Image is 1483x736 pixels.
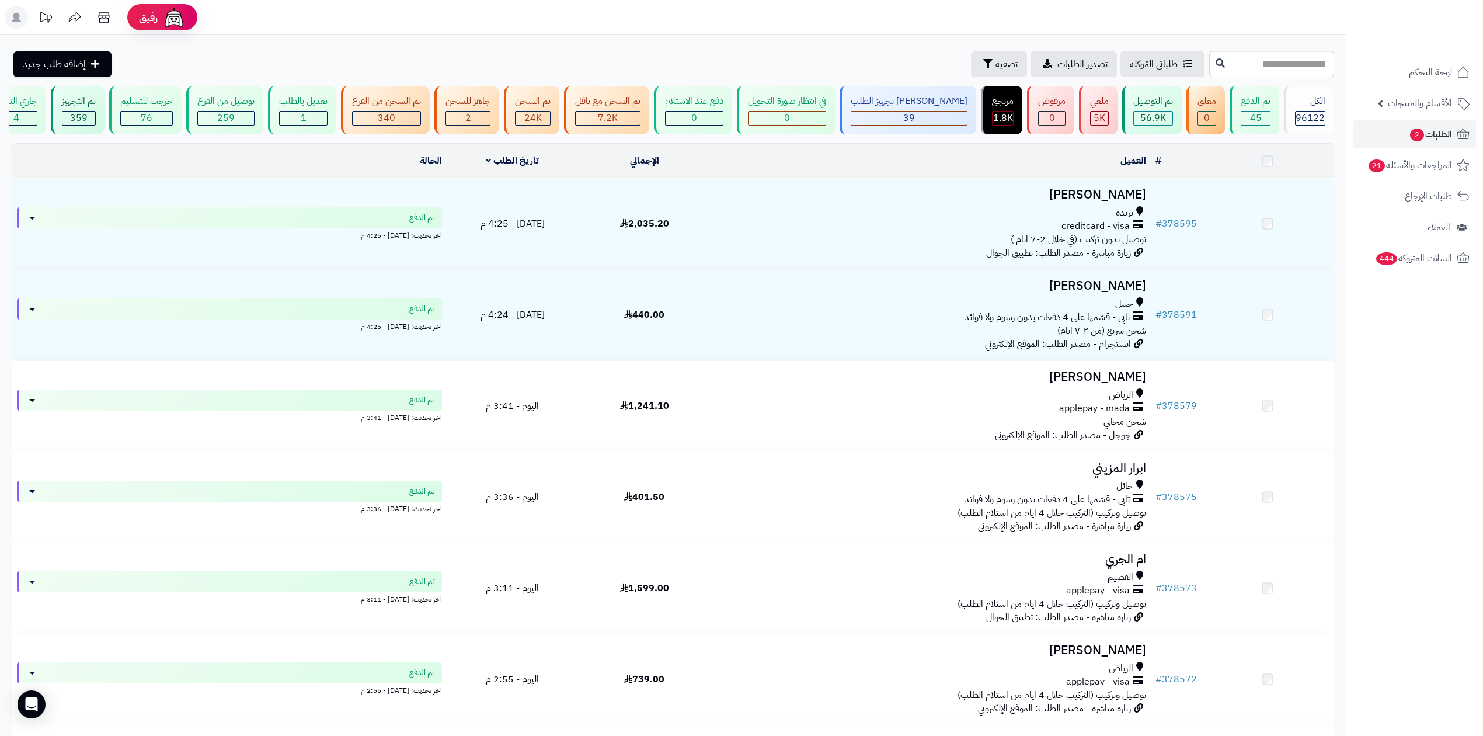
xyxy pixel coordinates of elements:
[17,592,442,605] div: اخر تحديث: [DATE] - 3:11 م
[1155,217,1197,231] a: #378595
[1241,95,1270,108] div: تم الدفع
[1140,111,1166,125] span: 56.9K
[141,111,152,125] span: 76
[184,86,266,134] a: توصيل من الفرع 259
[1282,86,1336,134] a: الكل96122
[620,399,669,413] span: 1,241.10
[197,95,255,108] div: توصيل من الفرع
[1109,662,1133,675] span: الرياض
[62,95,96,108] div: تم التجهيز
[715,461,1146,475] h3: ابرار المزيني
[1155,490,1197,504] a: #378575
[486,399,539,413] span: اليوم - 3:41 م
[378,111,395,125] span: 340
[465,111,471,125] span: 2
[1011,232,1146,247] span: توصيل بدون تركيب (في خلال 2-7 ايام )
[409,394,435,406] span: تم الدفع
[652,86,734,134] a: دفع عند الاستلام 0
[992,95,1014,108] div: مرتجع
[748,95,826,108] div: في انتظار صورة التحويل
[266,86,339,134] a: تعديل بالطلب 1
[971,51,1027,77] button: تصفية
[70,111,88,125] span: 359
[1130,57,1178,71] span: طلباتي المُوكلة
[1108,571,1133,584] span: القصيم
[562,86,652,134] a: تم الشحن مع ناقل 7.2K
[1066,675,1130,689] span: applepay - visa
[1155,581,1197,595] a: #378573
[445,95,490,108] div: جاهز للشحن
[1250,111,1262,125] span: 45
[630,154,659,168] a: الإجمالي
[851,112,967,125] div: 39
[121,112,172,125] div: 76
[481,217,545,231] span: [DATE] - 4:25 م
[486,581,539,595] span: اليوم - 3:11 م
[1388,95,1452,112] span: الأقسام والمنتجات
[995,57,1018,71] span: تصفية
[715,188,1146,202] h3: [PERSON_NAME]
[1353,182,1476,210] a: طلبات الإرجاع
[1367,157,1452,173] span: المراجعات والأسئلة
[1353,213,1476,241] a: العملاء
[107,86,184,134] a: خرجت للتسليم 76
[1031,51,1117,77] a: تصدير الطلبات
[624,308,664,322] span: 440.00
[691,111,697,125] span: 0
[409,667,435,679] span: تم الدفع
[1409,64,1452,81] span: لوحة التحكم
[198,112,254,125] div: 259
[851,95,967,108] div: [PERSON_NAME] تجهيز الطلب
[978,519,1131,533] span: زيارة مباشرة - مصدر الطلب: الموقع الإلكتروني
[481,308,545,322] span: [DATE] - 4:24 م
[715,644,1146,657] h3: [PERSON_NAME]
[993,111,1013,125] span: 1.8K
[958,688,1146,702] span: توصيل وتركيب (التركيب خلال 4 ايام من استلام الطلب)
[13,111,19,125] span: 4
[715,279,1146,293] h3: [PERSON_NAME]
[1353,244,1476,272] a: السلات المتروكة444
[353,112,420,125] div: 340
[1353,58,1476,86] a: لوحة التحكم
[1155,308,1197,322] a: #378591
[524,111,542,125] span: 24K
[432,86,502,134] a: جاهز للشحن 2
[1091,112,1108,125] div: 4993
[715,370,1146,384] h3: [PERSON_NAME]
[486,672,539,686] span: اليوم - 2:55 م
[162,6,186,29] img: ai-face.png
[409,485,435,497] span: تم الدفع
[1155,399,1197,413] a: #378579
[1296,111,1325,125] span: 96122
[1197,95,1216,108] div: معلق
[1155,490,1162,504] span: #
[958,597,1146,611] span: توصيل وتركيب (التركيب خلال 4 ايام من استلام الطلب)
[1109,388,1133,402] span: الرياض
[1227,86,1282,134] a: تم الدفع 45
[1184,86,1227,134] a: معلق 0
[734,86,837,134] a: في انتظار صورة التحويل 0
[1120,154,1146,168] a: العميل
[1120,86,1184,134] a: تم التوصيل 56.9K
[17,320,442,332] div: اخر تحديث: [DATE] - 4:25 م
[576,112,640,125] div: 7222
[1094,111,1105,125] span: 5K
[31,6,60,32] a: تحديثات المنصة
[965,493,1130,506] span: تابي - قسّمها على 4 دفعات بدون رسوم ولا فوائد
[1155,672,1162,686] span: #
[715,553,1146,566] h3: ام الجري
[986,246,1131,260] span: زيارة مباشرة - مصدر الطلب: تطبيق الجوال
[666,112,723,125] div: 0
[837,86,979,134] a: [PERSON_NAME] تجهيز الطلب 39
[1155,672,1197,686] a: #378572
[965,311,1130,324] span: تابي - قسّمها على 4 دفعات بدون رسوم ولا فوائد
[1353,151,1476,179] a: المراجعات والأسئلة21
[620,581,669,595] span: 1,599.00
[17,502,442,514] div: اخر تحديث: [DATE] - 3:36 م
[1198,112,1216,125] div: 0
[352,95,421,108] div: تم الشحن من الفرع
[1375,250,1452,266] span: السلات المتروكة
[18,690,46,718] div: Open Intercom Messenger
[1077,86,1120,134] a: ملغي 5K
[1204,111,1210,125] span: 0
